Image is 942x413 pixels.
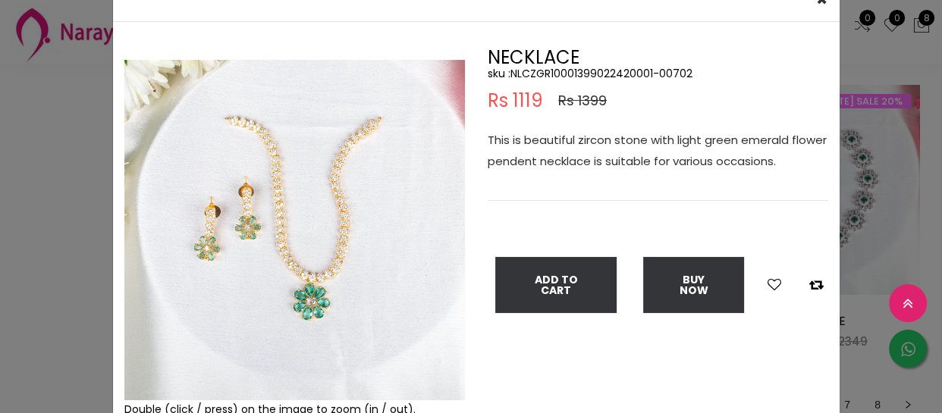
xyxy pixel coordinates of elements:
[763,275,786,295] button: Add to wishlist
[488,67,828,80] h5: sku : NLCZGR10001399022420001-00702
[558,92,607,110] span: Rs 1399
[488,92,543,110] span: Rs 1119
[643,257,744,313] button: Buy Now
[805,275,828,295] button: Add to compare
[124,60,465,400] img: Example
[495,257,617,313] button: Add To Cart
[488,48,828,67] h2: NECKLACE
[488,130,828,172] p: This is beautiful zircon stone with light green emerald flower pendent necklace is suitable for v...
